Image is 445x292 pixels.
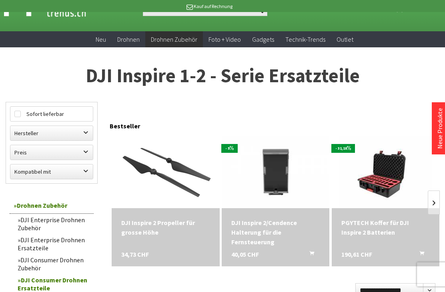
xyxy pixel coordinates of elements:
a: Drohnen Zubehör [10,197,94,214]
span: Foto + Video [208,35,241,43]
span: Outlet [337,35,353,43]
span: 40,05 CHF [231,249,259,259]
div: DJI Inspire 2 Propeller für grosse Höhe [121,218,210,237]
a: Neue Produkte [436,108,444,149]
label: Preis [10,145,93,160]
label: Kompatibel mit [10,164,93,179]
span: Technik-Trends [285,35,325,43]
a: DJI Inspire 2/Cendence Halterung für die Fernsteuerung 40,05 CHF In den Warenkorb [231,218,320,247]
a: Drohnen [112,31,145,48]
img: DJI Inspire 2 Propeller für grosse Höhe [112,136,219,208]
div: Bestseller [110,114,439,134]
h1: DJI Inspire 1-2 - Serie Ersatzteile [6,66,439,86]
a: Outlet [331,31,359,48]
a: PGYTECH Koffer für DJI Inspire 2 Batterien 190,61 CHF In den Warenkorb [341,218,430,237]
label: Hersteller [10,126,93,140]
span: Drohnen Zubehör [151,35,197,43]
a: DJI Enterprise Drohnen Zubehör [14,214,94,234]
a: Technik-Trends [280,31,331,48]
span: Drohnen [117,35,140,43]
span: Gadgets [252,35,274,43]
img: PGYTECH Koffer für DJI Inspire 2 Batterien [339,136,432,208]
div: PGYTECH Koffer für DJI Inspire 2 Batterien [341,218,430,237]
a: DJI Inspire 2 Propeller für grosse Höhe 34,73 CHF [121,218,210,237]
a: DJI Enterprise Drohnen Ersatzteile [14,234,94,254]
a: Drohnen Zubehör [145,31,203,48]
img: DJI Inspire 2/Cendence Halterung für die Fernsteuerung [222,136,329,208]
a: Foto + Video [203,31,247,48]
a: DJI Consumer Drohnen Zubehör [14,254,94,274]
span: 34,73 CHF [121,249,149,259]
button: In den Warenkorb [300,249,319,260]
span: Neu [96,35,106,43]
a: Gadgets [247,31,280,48]
button: In den Warenkorb [410,249,429,260]
a: Neu [90,31,112,48]
div: DJI Inspire 2/Cendence Halterung für die Fernsteuerung [231,218,320,247]
label: Sofort lieferbar [10,107,93,121]
span: 190,61 CHF [341,249,372,259]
